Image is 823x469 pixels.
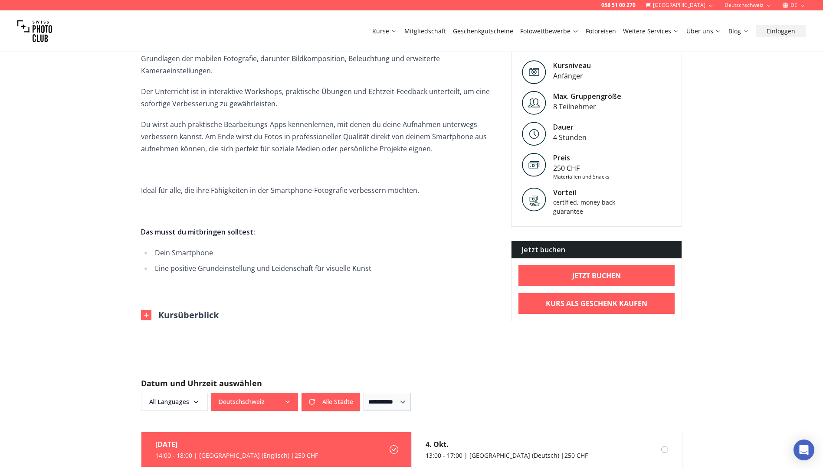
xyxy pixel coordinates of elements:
[369,25,401,37] button: Kurse
[522,91,546,115] img: Level
[141,393,208,411] button: All Languages
[546,298,647,309] b: Kurs als Geschenk kaufen
[453,27,513,36] a: Geschenkgutscheine
[553,60,591,71] div: Kursniveau
[623,27,679,36] a: Weitere Services
[620,25,683,37] button: Weitere Services
[141,40,497,77] p: Dieser praxisorientierte [PERSON_NAME] richtet sich an Anfänger und Enthusiasten und behandelt di...
[522,153,546,177] img: Preis
[522,122,546,146] img: Level
[518,265,675,286] a: Jetzt buchen
[683,25,725,37] button: Über uns
[17,14,52,49] img: Swiss photo club
[728,27,749,36] a: Blog
[518,293,675,314] a: Kurs als Geschenk kaufen
[553,101,621,112] div: 8 Teilnehmer
[449,25,517,37] button: Geschenkgutscheine
[211,393,298,411] button: Deutschschweiz
[401,25,449,37] button: Mitgliedschaft
[152,262,497,274] li: Eine positive Grundeinstellung und Leidenschaft für visuelle Kunst
[572,270,621,281] b: Jetzt buchen
[141,184,497,196] p: Ideal für alle, die ihre Fähigkeiten in der Smartphone-Fotografie verbessern möchten.
[141,309,219,321] button: Kursüberblick
[152,247,497,259] li: Dein Smartphone
[142,394,207,410] span: All Languages
[302,393,360,411] button: Alle Städte
[793,440,814,460] div: Open Intercom Messenger
[686,27,721,36] a: Über uns
[141,85,497,110] p: Der Unterricht ist in interaktive Workshops, praktische Übungen und Echtzeit-Feedback unterteilt,...
[553,71,591,81] div: Anfänger
[522,60,546,84] img: Level
[756,25,806,37] button: Einloggen
[141,310,151,320] img: Outline Close
[586,27,616,36] a: Fotoreisen
[725,25,753,37] button: Blog
[520,27,579,36] a: Fotowettbewerbe
[512,241,682,258] div: Jetzt buchen
[553,132,587,143] div: 4 Stunden
[155,439,318,449] div: [DATE]
[601,2,636,9] a: 058 51 00 270
[553,153,610,163] div: Preis
[553,187,627,198] div: Vorteil
[372,27,397,36] a: Kurse
[404,27,446,36] a: Mitgliedschaft
[553,163,610,173] div: 250 CHF
[426,439,588,449] div: 4. Okt.
[522,187,546,212] img: Vorteil
[582,25,620,37] button: Fotoreisen
[553,91,621,101] div: Max. Gruppengröße
[517,25,582,37] button: Fotowettbewerbe
[553,122,587,132] div: Dauer
[141,227,255,237] strong: Das musst du mitbringen solltest:
[553,173,610,180] div: Materialien und Snacks
[141,377,682,389] h2: Datum und Uhrzeit auswählen
[141,118,497,155] p: Du wirst auch praktische Bearbeitungs-Apps kennenlernen, mit denen du deine Aufnahmen unterwegs v...
[426,451,588,460] div: 13:00 - 17:00 | [GEOGRAPHIC_DATA] (Deutsch) | 250 CHF
[553,198,627,216] div: certified, money back guarantee
[155,451,318,460] div: 14:00 - 18:00 | [GEOGRAPHIC_DATA] (Englisch) | 250 CHF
